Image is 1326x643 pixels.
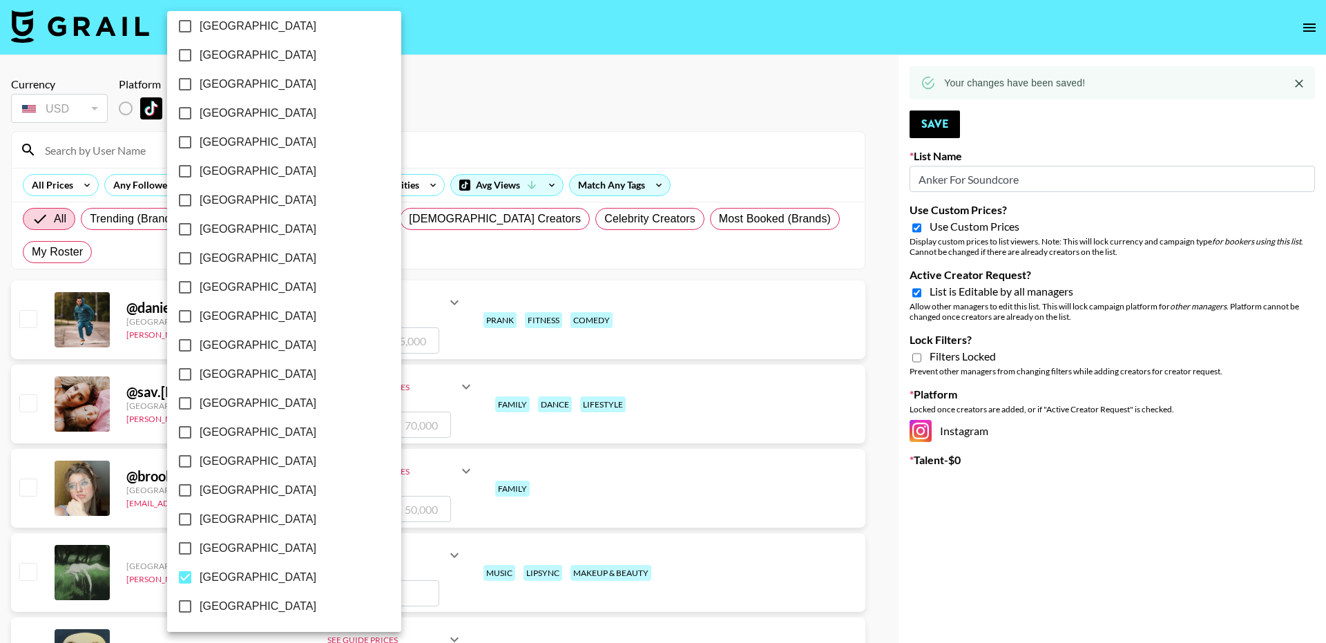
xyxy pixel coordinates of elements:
[200,250,316,267] span: [GEOGRAPHIC_DATA]
[200,540,316,557] span: [GEOGRAPHIC_DATA]
[200,424,316,441] span: [GEOGRAPHIC_DATA]
[200,569,316,586] span: [GEOGRAPHIC_DATA]
[200,18,316,35] span: [GEOGRAPHIC_DATA]
[200,598,316,615] span: [GEOGRAPHIC_DATA]
[200,192,316,209] span: [GEOGRAPHIC_DATA]
[200,163,316,180] span: [GEOGRAPHIC_DATA]
[200,76,316,93] span: [GEOGRAPHIC_DATA]
[200,134,316,151] span: [GEOGRAPHIC_DATA]
[200,366,316,383] span: [GEOGRAPHIC_DATA]
[200,337,316,354] span: [GEOGRAPHIC_DATA]
[200,482,316,499] span: [GEOGRAPHIC_DATA]
[200,511,316,528] span: [GEOGRAPHIC_DATA]
[200,308,316,325] span: [GEOGRAPHIC_DATA]
[200,453,316,470] span: [GEOGRAPHIC_DATA]
[200,105,316,122] span: [GEOGRAPHIC_DATA]
[200,47,316,64] span: [GEOGRAPHIC_DATA]
[200,221,316,238] span: [GEOGRAPHIC_DATA]
[200,395,316,412] span: [GEOGRAPHIC_DATA]
[200,279,316,296] span: [GEOGRAPHIC_DATA]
